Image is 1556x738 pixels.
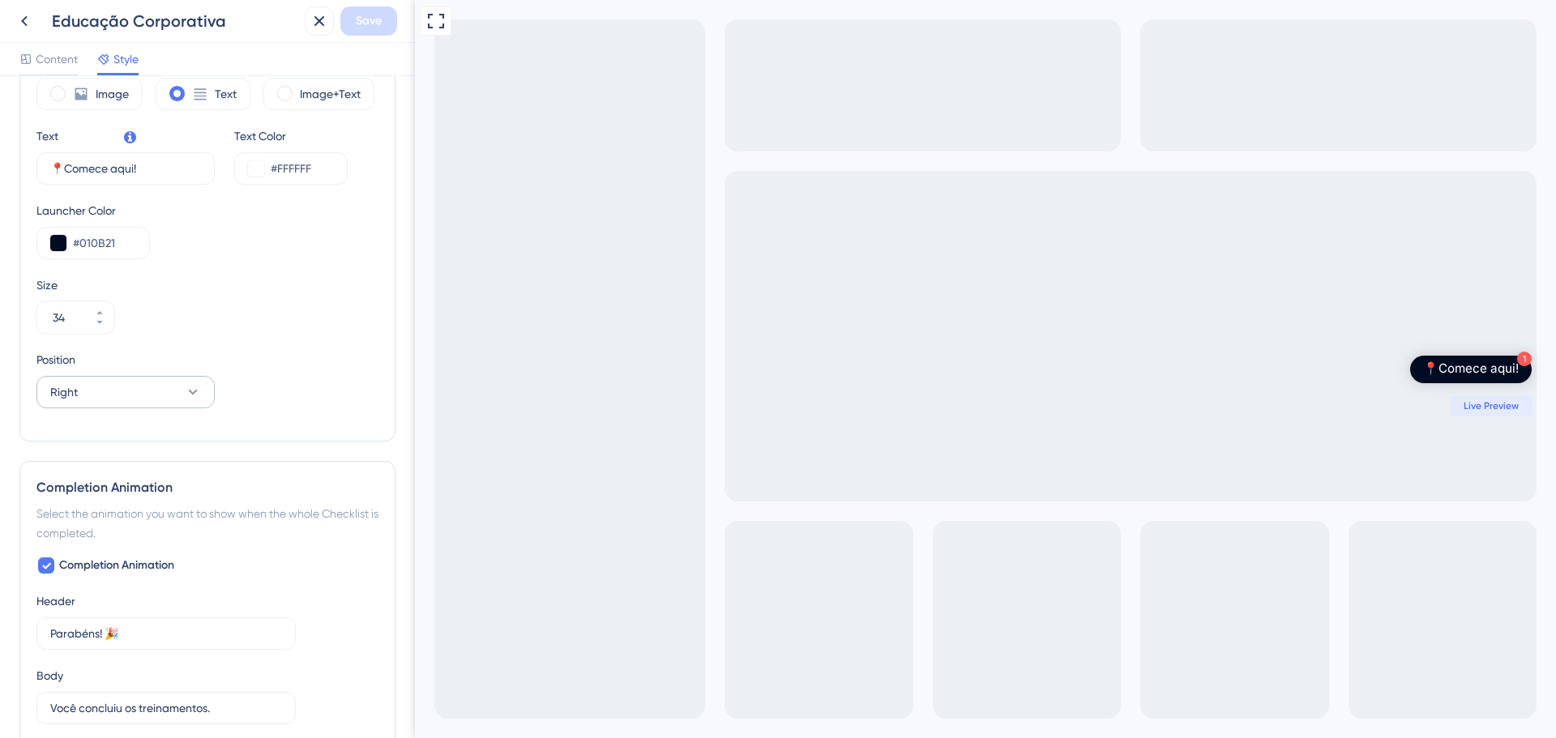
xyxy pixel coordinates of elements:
div: Text [36,126,58,146]
span: Live Preview [1049,399,1104,412]
div: Open 📍Comece aqui! checklist, remaining modules: 1 [995,356,1117,383]
div: Body [36,666,63,685]
span: Completion Animation [59,556,174,575]
label: Image+Text [300,84,361,104]
button: Right [36,376,215,408]
div: Position [36,350,215,369]
label: Text [215,84,237,104]
span: Style [113,49,139,69]
span: Right [50,382,78,402]
input: Get Started [50,160,201,177]
div: Header [36,591,75,611]
span: Content [36,49,78,69]
label: Image [96,84,129,104]
div: Launcher Color [36,201,150,220]
div: Text Color [234,126,348,146]
div: 1 [1102,352,1117,366]
button: Save [340,6,397,36]
div: Size [36,275,378,295]
input: You have completed all levels. [50,699,282,717]
div: Completion Animation [36,478,378,497]
div: Educação Corporativa [52,10,298,32]
div: 📍Comece aqui! [1008,360,1104,377]
span: Save [356,11,382,31]
input: Congratulations! [50,625,282,642]
div: Select the animation you want to show when the whole Checklist is completed. [36,504,378,543]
